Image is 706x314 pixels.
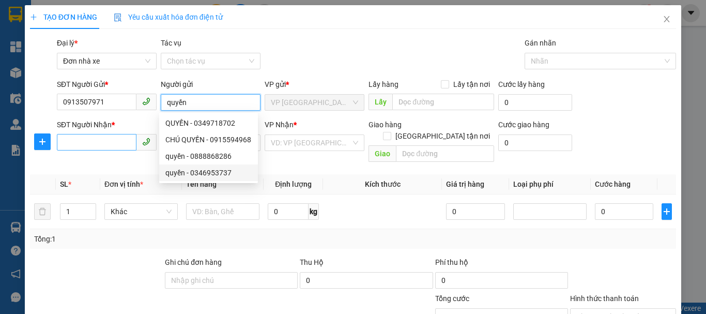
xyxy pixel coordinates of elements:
[6,16,28,59] img: logo
[159,131,258,148] div: CHÚ QUYỀN - 0915594968
[652,5,681,34] button: Close
[159,165,258,181] div: quyền - 0346953737
[275,180,312,188] span: Định lượng
[186,203,259,220] input: VD: Bàn, Ghế
[142,138,150,146] span: phone
[449,79,494,90] span: Lấy tận nơi
[165,272,298,289] input: Ghi chú đơn hàng
[369,145,396,162] span: Giao
[57,119,157,130] div: SĐT Người Nhận
[396,145,494,162] input: Dọc đường
[30,13,37,21] span: plus
[36,8,111,31] strong: CÔNG TY TNHH VĨNH QUANG
[41,55,104,75] strong: : [DOMAIN_NAME]
[57,39,78,47] span: Đại lý
[271,95,358,110] span: VP PHÚ SƠN
[161,79,260,90] div: Người gửi
[39,46,106,53] strong: Hotline : 0889 23 23 23
[498,121,549,129] label: Cước giao hàng
[159,148,258,165] div: quyền - 0888868286
[498,94,572,111] input: Cước lấy hàng
[165,151,252,162] div: quyền - 0888868286
[114,13,223,21] span: Yêu cầu xuất hóa đơn điện tử
[309,203,319,220] span: kg
[662,203,672,220] button: plus
[60,180,68,188] span: SL
[265,79,364,90] div: VP gửi
[111,204,172,219] span: Khác
[161,39,181,47] label: Tác vụ
[34,203,51,220] button: delete
[369,94,392,110] span: Lấy
[142,97,150,106] span: phone
[369,80,398,88] span: Lấy hàng
[30,13,97,21] span: TẠO ĐƠN HÀNG
[118,28,195,42] span: PS1308250471
[34,133,51,150] button: plus
[446,180,484,188] span: Giá trị hàng
[35,138,50,146] span: plus
[662,207,671,216] span: plus
[509,174,591,195] th: Loại phụ phí
[392,94,494,110] input: Dọc đường
[663,15,671,23] span: close
[435,294,469,303] span: Tổng cước
[32,33,115,43] strong: PHIẾU GỬI HÀNG
[391,130,494,142] span: [GEOGRAPHIC_DATA] tận nơi
[165,134,252,145] div: CHÚ QUYỀN - 0915594968
[63,53,150,69] span: Đơn nhà xe
[365,180,401,188] span: Kích thước
[165,258,222,266] label: Ghi chú đơn hàng
[104,180,143,188] span: Đơn vị tính
[57,79,157,90] div: SĐT Người Gửi
[159,115,258,131] div: QUYỀN - 0349718702
[265,121,294,129] span: VP Nhận
[435,257,568,272] div: Phí thu hộ
[525,39,556,47] label: Gán nhãn
[498,80,545,88] label: Cước lấy hàng
[114,13,122,22] img: icon
[446,203,504,220] input: 0
[165,167,252,178] div: quyền - 0346953737
[60,57,84,65] span: Website
[165,117,252,129] div: QUYỀN - 0349718702
[570,294,639,303] label: Hình thức thanh toán
[186,180,217,188] span: Tên hàng
[34,233,273,245] div: Tổng: 1
[300,258,324,266] span: Thu Hộ
[498,134,572,151] input: Cước giao hàng
[595,180,631,188] span: Cước hàng
[369,121,402,129] span: Giao hàng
